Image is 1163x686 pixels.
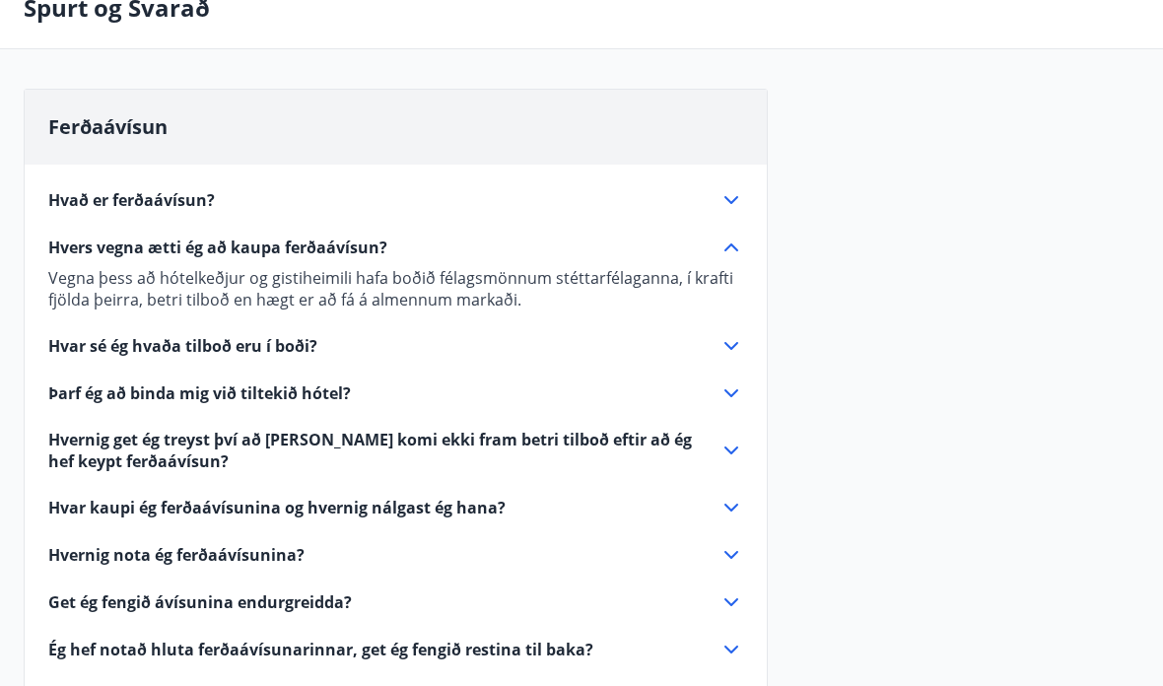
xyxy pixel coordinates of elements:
div: Hvar sé ég hvaða tilboð eru í boði? [48,334,743,358]
span: Hvar sé ég hvaða tilboð eru í boði? [48,335,317,357]
span: Hvernig get ég treyst því að [PERSON_NAME] komi ekki fram betri tilboð eftir að ég hef keypt ferð... [48,429,696,472]
span: Ferðaávísun [48,113,168,140]
span: Hvar kaupi ég ferðaávísunina og hvernig nálgast ég hana? [48,497,506,518]
div: Hvar kaupi ég ferðaávísunina og hvernig nálgast ég hana? [48,496,743,519]
span: Hvers vegna ætti ég að kaupa ferðaávísun? [48,237,387,258]
p: Vegna þess að hótelkeðjur og gistiheimili hafa boðið félagsmönnum stéttarfélaganna, í krafti fjöl... [48,267,743,310]
div: Ég hef notað hluta ferðaávísunarinnar, get ég fengið restina til baka? [48,638,743,661]
div: Hvers vegna ætti ég að kaupa ferðaávísun? [48,236,743,259]
span: Hvað er ferðaávísun? [48,189,215,211]
span: Get ég fengið ávísunina endurgreidda? [48,591,352,613]
span: Ég hef notað hluta ferðaávísunarinnar, get ég fengið restina til baka? [48,639,593,660]
span: Hvernig nota ég ferðaávísunina? [48,544,305,566]
div: Þarf ég að binda mig við tiltekið hótel? [48,381,743,405]
div: Hvernig nota ég ferðaávísunina? [48,543,743,567]
div: Get ég fengið ávísunina endurgreidda? [48,590,743,614]
div: Hvers vegna ætti ég að kaupa ferðaávísun? [48,259,743,310]
span: Þarf ég að binda mig við tiltekið hótel? [48,382,351,404]
div: Hvernig get ég treyst því að [PERSON_NAME] komi ekki fram betri tilboð eftir að ég hef keypt ferð... [48,429,743,472]
div: Hvað er ferðaávísun? [48,188,743,212]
